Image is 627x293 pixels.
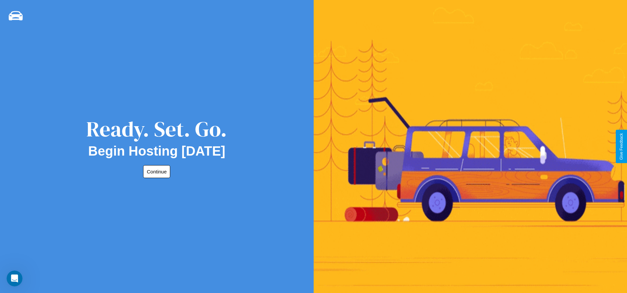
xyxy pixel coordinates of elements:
button: Continue [143,165,170,178]
div: Ready. Set. Go. [86,114,227,144]
div: Give Feedback [619,133,624,160]
iframe: Intercom live chat [7,271,22,286]
h2: Begin Hosting [DATE] [88,144,225,159]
